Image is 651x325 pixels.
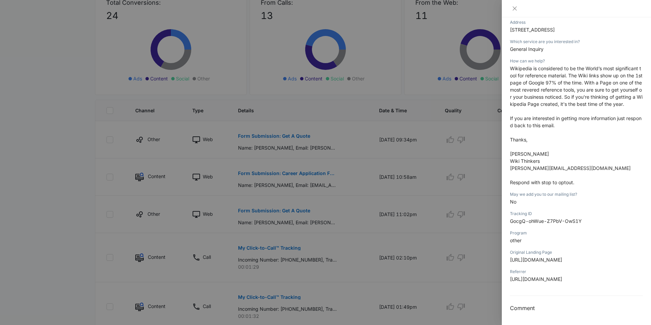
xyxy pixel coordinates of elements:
[510,257,562,263] span: [URL][DOMAIN_NAME]
[510,165,631,171] span: [PERSON_NAME][EMAIL_ADDRESS][DOMAIN_NAME]
[510,5,519,12] button: Close
[510,27,555,33] span: [STREET_ADDRESS]
[510,211,643,217] div: Tracking ID
[510,158,540,164] span: Wiki Thinkers
[510,237,521,243] span: other
[510,276,562,282] span: [URL][DOMAIN_NAME]
[510,151,549,157] span: [PERSON_NAME]
[510,199,516,205] span: No
[510,39,643,45] div: Which service are you interested in?
[510,65,643,107] span: Wikipedia is considered to be the World’s most significant tool for reference material. The Wiki ...
[510,137,528,142] span: Thanks,
[510,218,582,224] span: GocgQ-ohWue-Z7PbV-OwS1Y
[510,269,643,275] div: Referrer
[510,179,574,185] span: Respond with stop to optout.
[510,115,642,128] span: If you are interested in getting more information just respond back to this email.
[512,6,517,11] span: close
[510,191,643,197] div: May we add you to our mailing list?
[510,19,643,25] div: Address
[510,46,544,52] span: General Inquiry
[510,249,643,255] div: Original Landing Page
[510,304,643,312] h3: Comment
[510,58,643,64] div: How can we help?
[510,230,643,236] div: Program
